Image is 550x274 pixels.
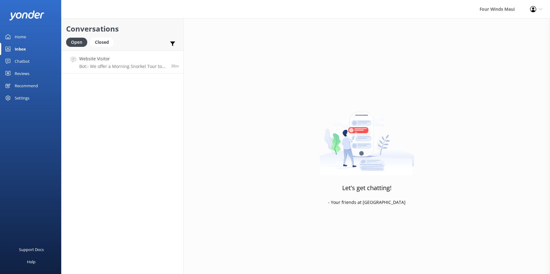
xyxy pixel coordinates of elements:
[15,92,29,104] div: Settings
[15,80,38,92] div: Recommend
[15,55,30,67] div: Chatbot
[9,10,44,21] img: yonder-white-logo.png
[66,38,87,47] div: Open
[90,38,114,47] div: Closed
[15,43,26,55] div: Inbox
[66,39,90,45] a: Open
[15,31,26,43] div: Home
[320,99,414,175] img: artwork of a man stealing a conversation from at giant smartphone
[328,199,406,206] p: - Your friends at [GEOGRAPHIC_DATA]
[342,183,391,193] h3: Let's get chatting!
[90,39,117,45] a: Closed
[66,23,179,35] h2: Conversations
[79,64,166,69] p: Bot: - We offer a Morning Snorkel Tour to Molokini Crater: [DOMAIN_NAME][URL]. - We also have an ...
[19,243,44,256] div: Support Docs
[27,256,36,268] div: Help
[79,55,166,62] h4: Website Visitor
[171,63,179,69] span: Sep 30 2025 12:00pm (UTC -10:00) Pacific/Honolulu
[62,51,183,73] a: Website VisitorBot:- We offer a Morning Snorkel Tour to Molokini Crater: [DOMAIN_NAME][URL]. - We...
[15,67,29,80] div: Reviews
